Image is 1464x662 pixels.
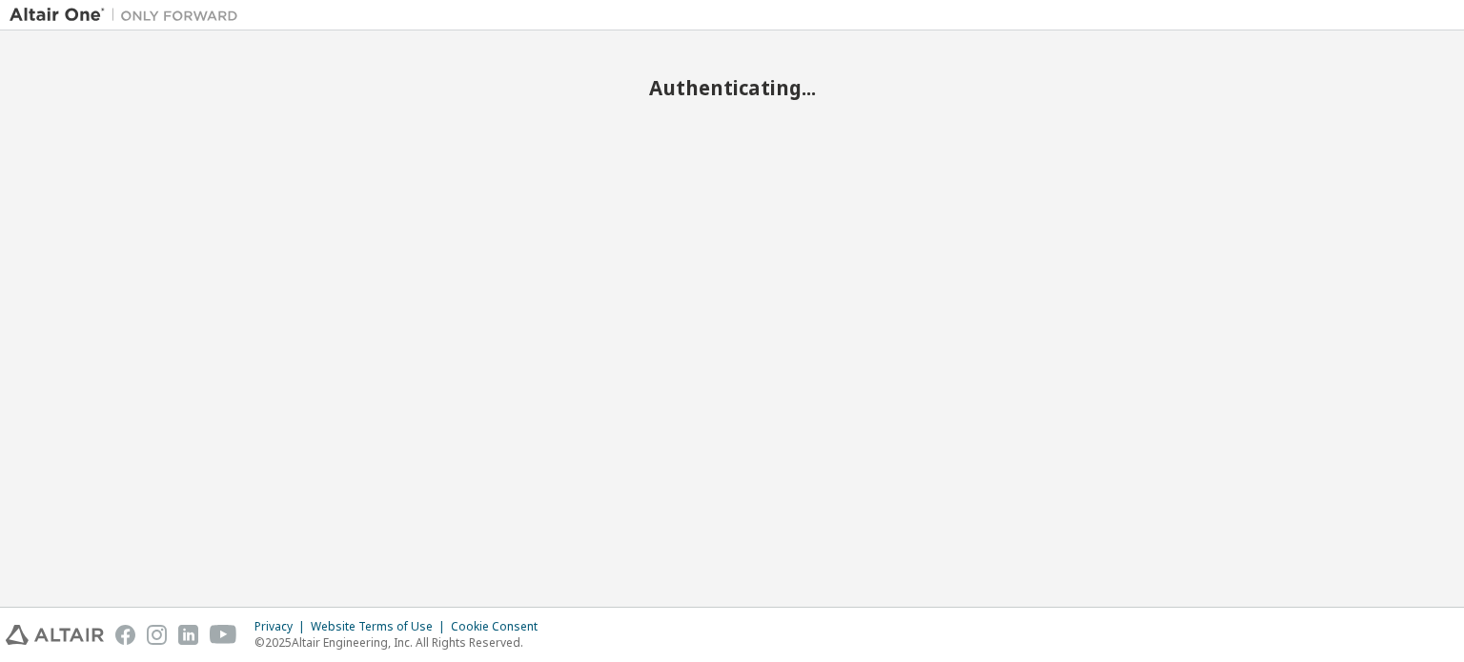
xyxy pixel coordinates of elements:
[254,634,549,651] p: © 2025 Altair Engineering, Inc. All Rights Reserved.
[210,625,237,645] img: youtube.svg
[115,625,135,645] img: facebook.svg
[451,619,549,634] div: Cookie Consent
[10,75,1454,100] h2: Authenticating...
[10,6,248,25] img: Altair One
[254,619,311,634] div: Privacy
[6,625,104,645] img: altair_logo.svg
[178,625,198,645] img: linkedin.svg
[311,619,451,634] div: Website Terms of Use
[147,625,167,645] img: instagram.svg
